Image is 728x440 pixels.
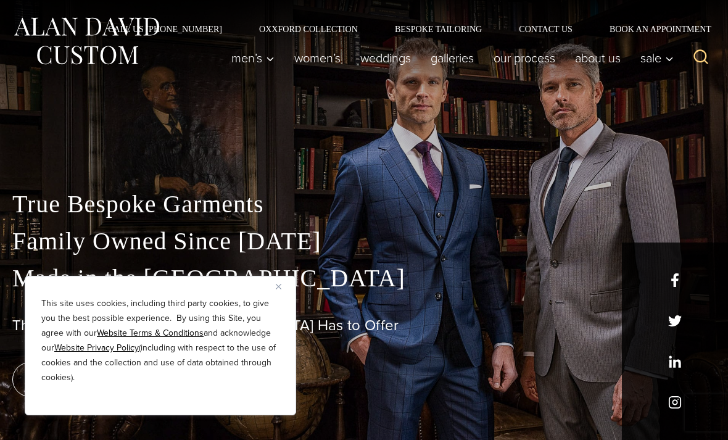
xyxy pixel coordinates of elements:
[591,25,716,33] a: Book an Appointment
[640,52,674,64] span: Sale
[12,317,716,334] h1: The Best Custom Suits [GEOGRAPHIC_DATA] Has to Offer
[89,25,241,33] a: Call Us [PHONE_NUMBER]
[276,284,281,289] img: Close
[484,46,565,70] a: Our Process
[12,14,160,68] img: Alan David Custom
[686,43,716,73] button: View Search Form
[54,341,139,354] a: Website Privacy Policy
[376,25,500,33] a: Bespoke Tailoring
[41,296,279,385] p: This site uses cookies, including third party cookies, to give you the best possible experience. ...
[500,25,591,33] a: Contact Us
[12,186,716,297] p: True Bespoke Garments Family Owned Since [DATE] Made in the [GEOGRAPHIC_DATA]
[421,46,484,70] a: Galleries
[276,279,291,294] button: Close
[97,326,204,339] a: Website Terms & Conditions
[231,52,275,64] span: Men’s
[241,25,376,33] a: Oxxford Collection
[12,362,185,397] a: book an appointment
[89,25,716,33] nav: Secondary Navigation
[221,46,680,70] nav: Primary Navigation
[284,46,350,70] a: Women’s
[565,46,631,70] a: About Us
[350,46,421,70] a: weddings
